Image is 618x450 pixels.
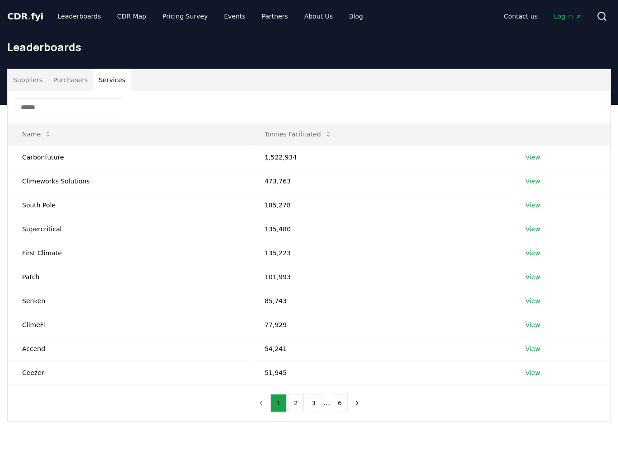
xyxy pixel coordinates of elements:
[525,225,540,234] a: View
[297,8,340,24] a: About Us
[51,8,370,24] nav: Main
[525,320,540,329] a: View
[257,125,339,143] button: Tonnes Facilitated
[250,241,511,265] td: 135,223
[8,145,250,169] td: Carbonfuture
[554,12,582,21] span: Log in
[525,344,540,353] a: View
[48,69,93,91] button: Purchasers
[250,337,511,361] td: 54,241
[93,69,131,91] button: Services
[250,145,511,169] td: 1,522,934
[8,337,250,361] td: Accend
[7,40,611,54] h1: Leaderboards
[15,125,59,143] button: Name
[250,313,511,337] td: 77,929
[547,8,589,24] a: Log in
[250,361,511,384] td: 51,945
[525,153,540,162] a: View
[8,193,250,217] td: South Pole
[250,169,511,193] td: 473,763
[323,398,330,408] li: ...
[525,248,540,258] a: View
[250,289,511,313] td: 85,743
[250,217,511,241] td: 135,480
[288,394,304,412] button: 2
[8,313,250,337] td: ClimeFi
[8,169,250,193] td: Climeworks Solutions
[7,11,43,22] span: CDR fyi
[306,394,321,412] button: 3
[8,69,48,91] button: Suppliers
[497,8,589,24] nav: Main
[250,265,511,289] td: 101,993
[8,361,250,384] td: Ceezer
[270,394,286,412] button: 1
[155,8,215,24] a: Pricing Survey
[255,8,295,24] a: Partners
[342,8,370,24] a: Blog
[525,272,540,281] a: View
[8,217,250,241] td: Supercritical
[8,265,250,289] td: Patch
[7,10,43,23] a: CDR.fyi
[217,8,252,24] a: Events
[332,394,348,412] button: 6
[497,8,545,24] a: Contact us
[51,8,108,24] a: Leaderboards
[349,394,365,412] button: next page
[525,177,540,186] a: View
[8,289,250,313] td: Senken
[525,368,540,377] a: View
[525,296,540,305] a: View
[250,193,511,217] td: 185,278
[525,201,540,210] a: View
[8,241,250,265] td: First Climate
[28,11,31,22] span: .
[110,8,153,24] a: CDR Map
